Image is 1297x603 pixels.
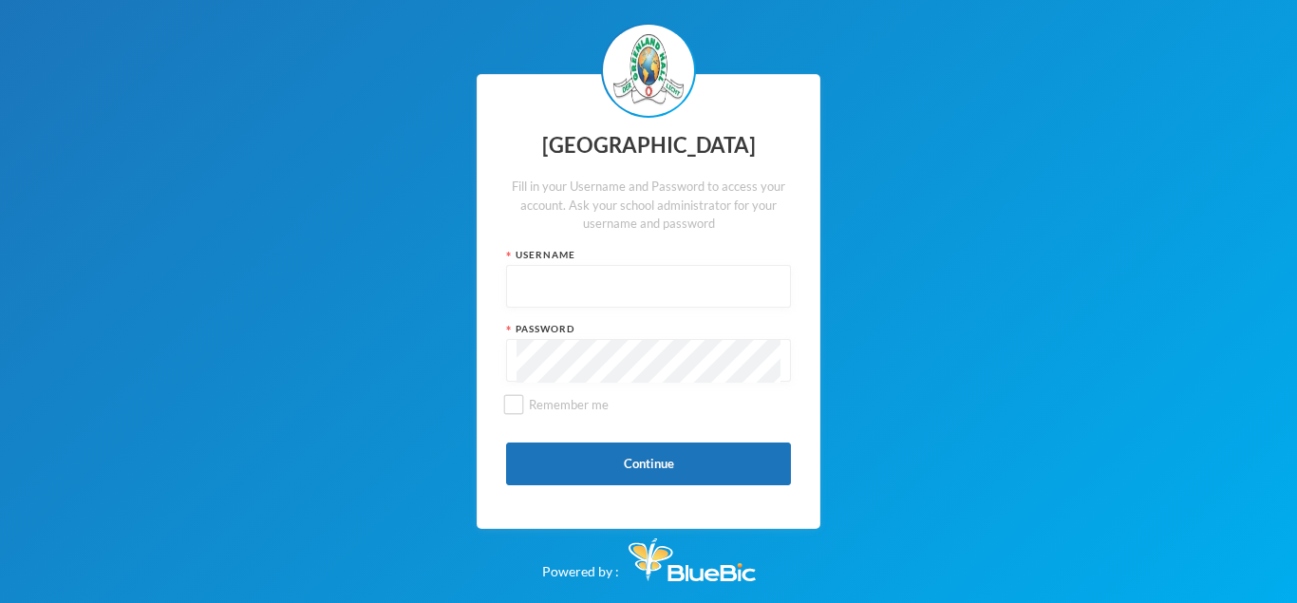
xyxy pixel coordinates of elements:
[629,538,756,581] img: Bluebic
[506,178,791,234] div: Fill in your Username and Password to access your account. Ask your school administrator for your...
[506,127,791,164] div: [GEOGRAPHIC_DATA]
[506,248,791,262] div: Username
[506,443,791,485] button: Continue
[521,397,616,412] span: Remember me
[542,529,756,581] div: Powered by :
[506,322,791,336] div: Password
